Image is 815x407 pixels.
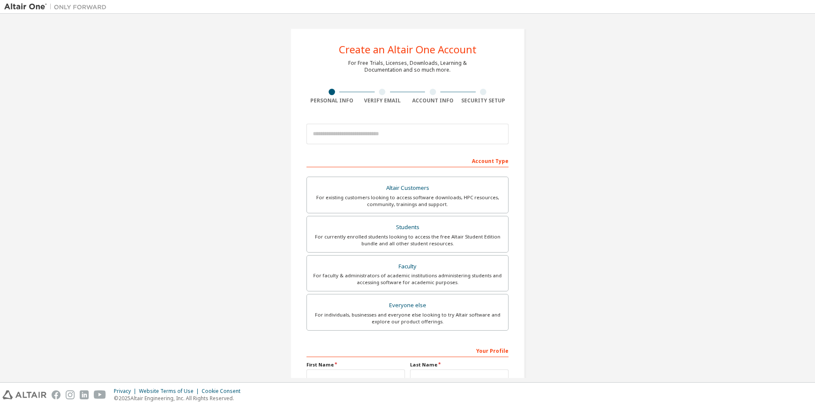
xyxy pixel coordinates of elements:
img: youtube.svg [94,390,106,399]
div: Security Setup [458,97,509,104]
div: Verify Email [357,97,408,104]
div: For Free Trials, Licenses, Downloads, Learning & Documentation and so much more. [348,60,467,73]
div: For individuals, businesses and everyone else looking to try Altair software and explore our prod... [312,311,503,325]
div: Account Type [306,154,509,167]
div: Personal Info [306,97,357,104]
img: Altair One [4,3,111,11]
div: Your Profile [306,343,509,357]
img: linkedin.svg [80,390,89,399]
div: Privacy [114,388,139,395]
div: Altair Customers [312,182,503,194]
div: Account Info [407,97,458,104]
p: © 2025 Altair Engineering, Inc. All Rights Reserved. [114,395,246,402]
div: For faculty & administrators of academic institutions administering students and accessing softwa... [312,272,503,286]
div: Everyone else [312,299,503,311]
div: For existing customers looking to access software downloads, HPC resources, community, trainings ... [312,194,503,208]
div: Website Terms of Use [139,388,202,395]
div: Cookie Consent [202,388,246,395]
div: For currently enrolled students looking to access the free Altair Student Edition bundle and all ... [312,233,503,247]
div: Create an Altair One Account [339,44,477,55]
label: Last Name [410,361,509,368]
label: First Name [306,361,405,368]
div: Faculty [312,261,503,273]
img: altair_logo.svg [3,390,46,399]
div: Students [312,221,503,233]
img: facebook.svg [52,390,61,399]
img: instagram.svg [66,390,75,399]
